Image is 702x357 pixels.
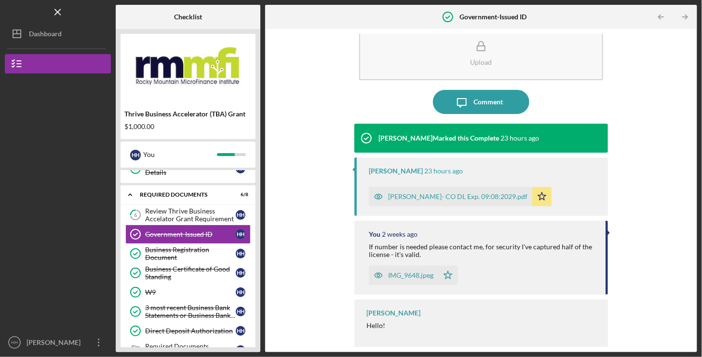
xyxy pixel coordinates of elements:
div: You [369,230,380,238]
div: Hello! [366,322,598,329]
div: H H [236,229,245,239]
button: IMG_9648.jpeg [369,266,458,285]
a: Business Certificate of Good StandingHH [125,263,251,283]
a: 3 most recent Business Bank Statements or Business Bank Account Supporting DocumentHH [125,302,251,321]
div: IMG_9648.jpeg [388,271,433,279]
div: [PERSON_NAME] [24,333,87,355]
text: HH [11,340,18,345]
div: [PERSON_NAME]- CO DL Exp. 09:08:2029.pdf [388,193,527,200]
img: Product logo [121,39,256,97]
div: Comment [474,90,503,114]
div: [PERSON_NAME] [366,309,420,317]
div: Business Registration Document [145,246,236,261]
div: Review Thrive Business Accelator Grant Requirement [145,207,236,223]
a: Eligibility and Application DetailsHH [125,159,251,178]
div: [PERSON_NAME] [369,167,423,175]
div: H H [236,210,245,220]
div: Dashboard [29,24,62,46]
div: REQUIRED DOCUMENTS [140,192,224,198]
time: 2025-09-04 20:34 [382,230,418,238]
time: 2025-09-18 20:37 [424,167,463,175]
a: Direct Deposit AuthorizationHH [125,321,251,341]
button: [PERSON_NAME]- CO DL Exp. 09:08:2029.pdf [369,187,552,206]
div: [PERSON_NAME] Marked this Complete [378,134,499,142]
tspan: 6 [134,212,137,218]
div: H H [236,249,245,258]
b: Checklist [174,13,202,21]
div: H H [236,326,245,336]
div: Business Certificate of Good Standing [145,265,236,281]
div: Direct Deposit Authorization [145,327,236,335]
div: H H [236,287,245,297]
button: Upload [359,25,603,80]
button: HH[PERSON_NAME] [5,333,111,352]
div: 6 / 8 [231,192,248,198]
div: W9 [145,288,236,296]
a: W9HH [125,283,251,302]
div: Government-Issued ID [145,230,236,238]
div: If number is needed please contact me, for security I've captured half of the license - it's valid. [369,243,596,258]
div: 3 most recent Business Bank Statements or Business Bank Account Supporting Document [145,304,236,319]
button: Comment [433,90,529,114]
button: Dashboard [5,24,111,43]
a: Government-Issued IDHH [125,225,251,244]
div: $1,000.00 [124,123,252,130]
div: H H [236,345,245,355]
div: You [143,146,217,163]
a: Business Registration DocumentHH [125,244,251,263]
b: Government-Issued ID [460,13,527,21]
time: 2025-09-18 20:37 [500,134,539,142]
div: Upload [471,58,492,66]
div: H H [236,307,245,316]
div: H H [130,150,141,160]
div: Thrive Business Accelerator (TBA) Grant [124,110,252,118]
a: 6Review Thrive Business Accelator Grant RequirementHH [125,205,251,225]
div: H H [236,268,245,278]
